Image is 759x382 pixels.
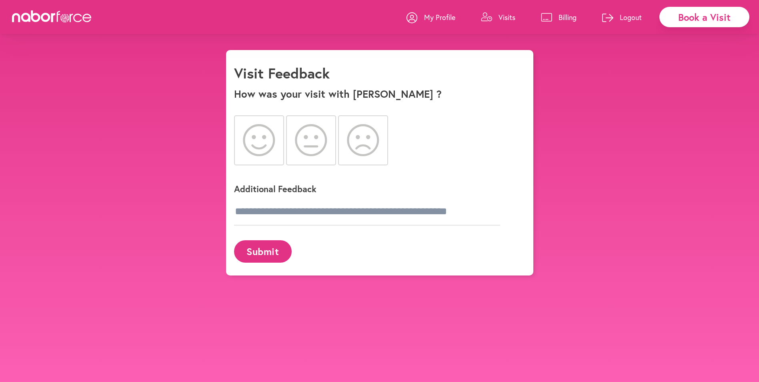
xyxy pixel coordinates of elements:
h1: Visit Feedback [234,64,330,82]
a: Visits [481,5,515,29]
p: Visits [499,12,515,22]
p: My Profile [424,12,455,22]
a: Billing [541,5,577,29]
p: How was your visit with [PERSON_NAME] ? [234,88,525,100]
a: Logout [602,5,642,29]
p: Logout [620,12,642,22]
div: Book a Visit [659,7,749,27]
button: Submit [234,240,292,262]
a: My Profile [407,5,455,29]
p: Additional Feedback [234,183,514,195]
p: Billing [559,12,577,22]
